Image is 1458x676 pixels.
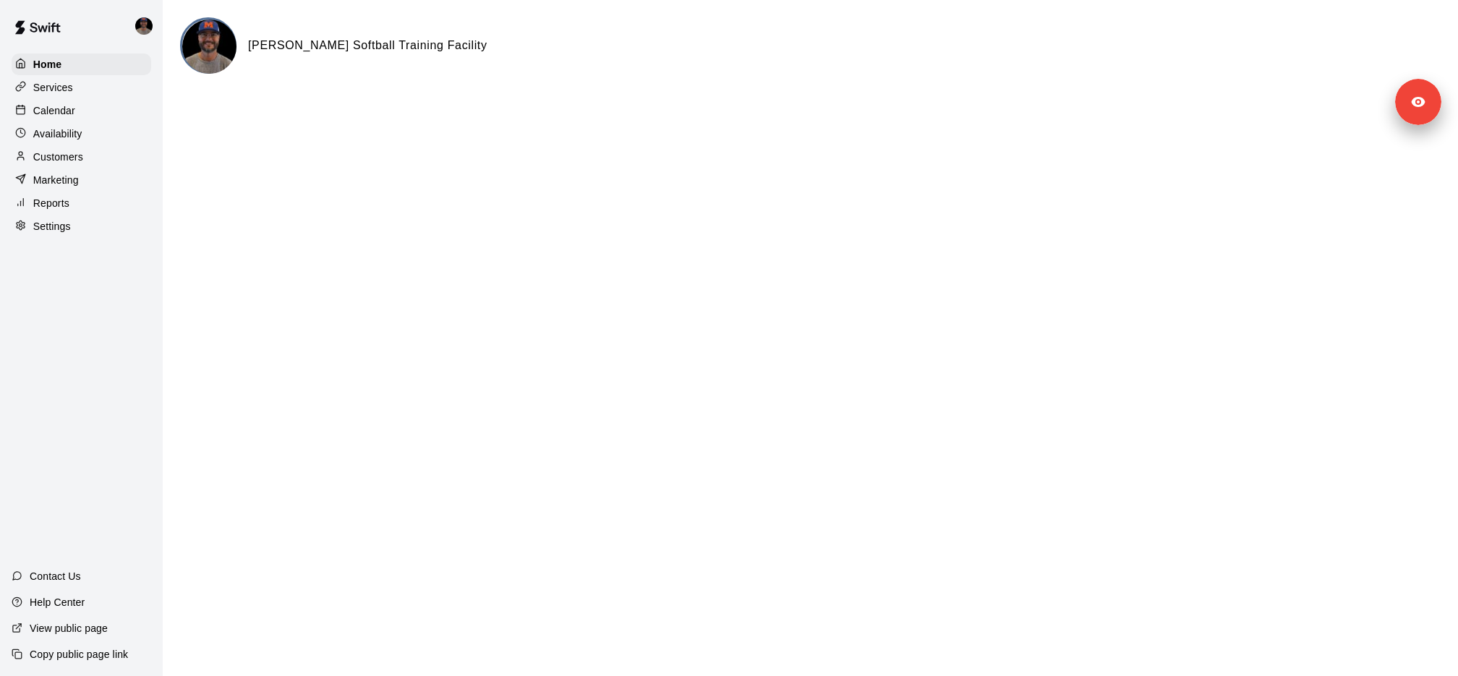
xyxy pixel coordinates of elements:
[33,57,62,72] p: Home
[33,219,71,234] p: Settings
[132,12,163,40] div: Allen Quinney
[33,196,69,210] p: Reports
[12,100,151,121] a: Calendar
[33,150,83,164] p: Customers
[12,123,151,145] a: Availability
[33,173,79,187] p: Marketing
[182,20,236,74] img: Quinney Softball Training Facility logo
[12,169,151,191] a: Marketing
[33,80,73,95] p: Services
[12,146,151,168] a: Customers
[248,36,487,55] h6: [PERSON_NAME] Softball Training Facility
[12,215,151,237] a: Settings
[135,17,153,35] img: Allen Quinney
[30,595,85,609] p: Help Center
[12,192,151,214] a: Reports
[30,621,108,636] p: View public page
[33,103,75,118] p: Calendar
[33,127,82,141] p: Availability
[30,569,81,583] p: Contact Us
[12,54,151,75] a: Home
[12,77,151,98] a: Services
[30,647,128,662] p: Copy public page link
